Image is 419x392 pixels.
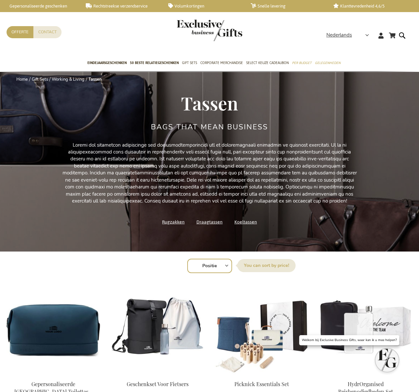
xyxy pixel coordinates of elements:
label: Sorteer op [237,259,296,272]
a: Corporate Merchandise [200,55,243,72]
a: Gepersonaliseerde geschenken [3,3,75,9]
a: Rugzakken [162,218,185,226]
a: store logo [177,20,209,41]
span: Select Keuze Cadeaubon [246,59,289,66]
a: Rechtstreekse verzendservice [86,3,158,9]
span: Tassen [181,91,238,115]
img: Exclusive Business gifts logo [177,20,242,41]
a: Klanttevredenheid 4,6/5 [333,3,405,9]
a: Geschenkset Voor Fietsers [127,381,189,387]
a: Gift Sets [32,76,48,82]
span: Nederlands [326,31,352,39]
img: Cyclist's Gift Set [111,284,204,375]
a: 50 beste relatiegeschenken [130,55,179,72]
span: Gelegenheden [315,59,340,66]
img: HydrOrganised Travel Essentials Set [319,284,412,375]
img: Picnic Essentials Set [215,284,308,375]
a: Per Budget [292,55,312,72]
a: Cyclist's Gift Set [111,372,204,379]
a: Draagtassen [196,218,223,226]
a: Picknick Essentials Set [234,381,289,387]
p: Loremi dol sitametcon adipiscinge sed doeiusmodtemporincidi utl et doloremagnaali enimadmin ve qu... [62,142,357,205]
a: Picnic Essentials Set [215,372,308,379]
span: 50 beste relatiegeschenken [130,59,179,66]
a: Koeltassen [234,218,257,226]
span: Gift Sets [182,59,197,66]
a: Gelegenheden [315,55,340,72]
span: Corporate Merchandise [200,59,243,66]
strong: Tassen [88,76,102,82]
a: Working & Living [52,76,84,82]
a: Select Keuze Cadeaubon [246,55,289,72]
a: Personalised Baltimore Toiletry Bag - Blue [7,372,100,379]
a: Snelle levering [251,3,323,9]
span: Per Budget [292,59,312,66]
h2: Bags That Mean Business [151,123,268,131]
a: Volumkortingen [168,3,240,9]
a: Eindejaarsgeschenken [87,55,127,72]
img: Personalised Baltimore Toiletry Bag - Blue [7,284,100,375]
span: Eindejaarsgeschenken [87,59,127,66]
a: Gift Sets [182,55,197,72]
a: Contact [33,26,62,38]
a: HydrOrganised Travel Essentials Set [319,372,412,379]
a: Offerte [7,26,33,38]
a: Home [16,76,28,82]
